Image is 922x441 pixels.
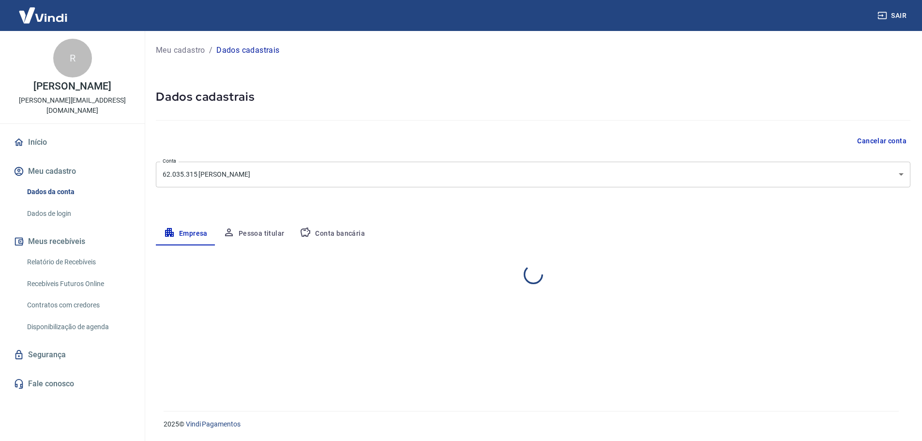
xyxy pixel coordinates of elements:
a: Segurança [12,344,133,365]
p: [PERSON_NAME] [33,81,111,91]
button: Meu cadastro [12,161,133,182]
button: Cancelar conta [853,132,910,150]
p: Dados cadastrais [216,45,279,56]
button: Sair [876,7,910,25]
a: Vindi Pagamentos [186,420,241,428]
a: Dados da conta [23,182,133,202]
a: Fale conosco [12,373,133,395]
img: Vindi [12,0,75,30]
a: Disponibilização de agenda [23,317,133,337]
button: Conta bancária [292,222,373,245]
button: Meus recebíveis [12,231,133,252]
button: Pessoa titular [215,222,292,245]
div: 62.035.315 [PERSON_NAME] [156,162,910,187]
label: Conta [163,157,176,165]
div: R [53,39,92,77]
a: Recebíveis Futuros Online [23,274,133,294]
p: 2025 © [164,419,899,429]
a: Relatório de Recebíveis [23,252,133,272]
a: Início [12,132,133,153]
button: Empresa [156,222,215,245]
h5: Dados cadastrais [156,89,910,105]
a: Dados de login [23,204,133,224]
p: / [209,45,212,56]
a: Meu cadastro [156,45,205,56]
a: Contratos com credores [23,295,133,315]
p: [PERSON_NAME][EMAIL_ADDRESS][DOMAIN_NAME] [8,95,137,116]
